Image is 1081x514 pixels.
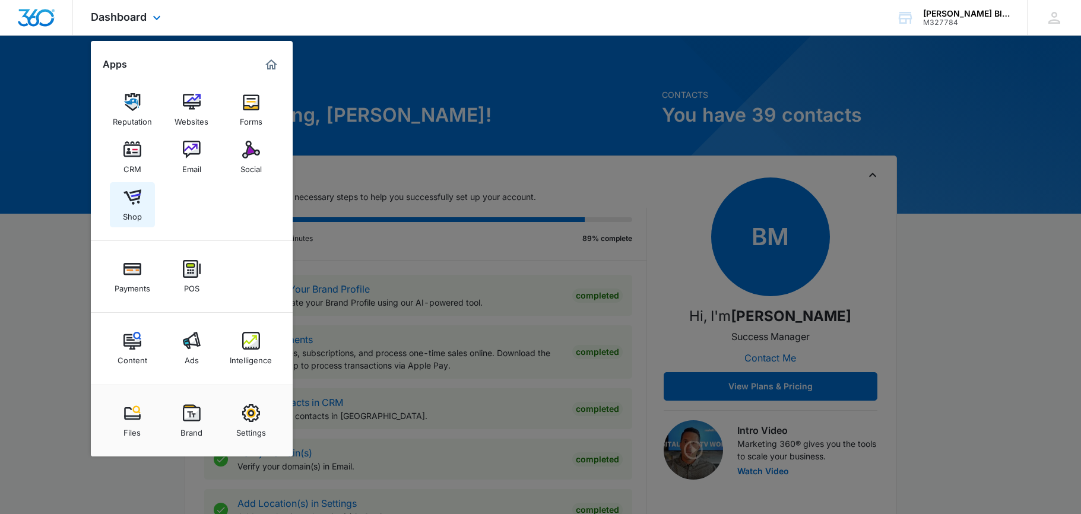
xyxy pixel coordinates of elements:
a: Websites [169,87,214,132]
div: Payments [115,278,150,293]
a: Brand [169,398,214,443]
a: CRM [110,135,155,180]
div: Files [123,422,141,437]
a: Intelligence [229,326,274,371]
div: account name [923,9,1010,18]
a: Settings [229,398,274,443]
div: Brand [180,422,202,437]
div: POS [184,278,199,293]
a: Ads [169,326,214,371]
div: Websites [175,111,208,126]
div: Settings [236,422,266,437]
a: Social [229,135,274,180]
a: Marketing 360® Dashboard [262,55,281,74]
div: account id [923,18,1010,27]
div: Ads [185,350,199,365]
span: Dashboard [91,11,147,23]
a: POS [169,254,214,299]
div: Content [118,350,147,365]
a: Email [169,135,214,180]
div: Email [182,158,201,174]
div: Shop [123,206,142,221]
div: Reputation [113,111,152,126]
a: Forms [229,87,274,132]
h2: Apps [103,59,127,70]
a: Content [110,326,155,371]
div: Social [240,158,262,174]
div: Forms [240,111,262,126]
a: Shop [110,182,155,227]
a: Reputation [110,87,155,132]
div: CRM [123,158,141,174]
a: Files [110,398,155,443]
a: Payments [110,254,155,299]
div: Intelligence [230,350,272,365]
